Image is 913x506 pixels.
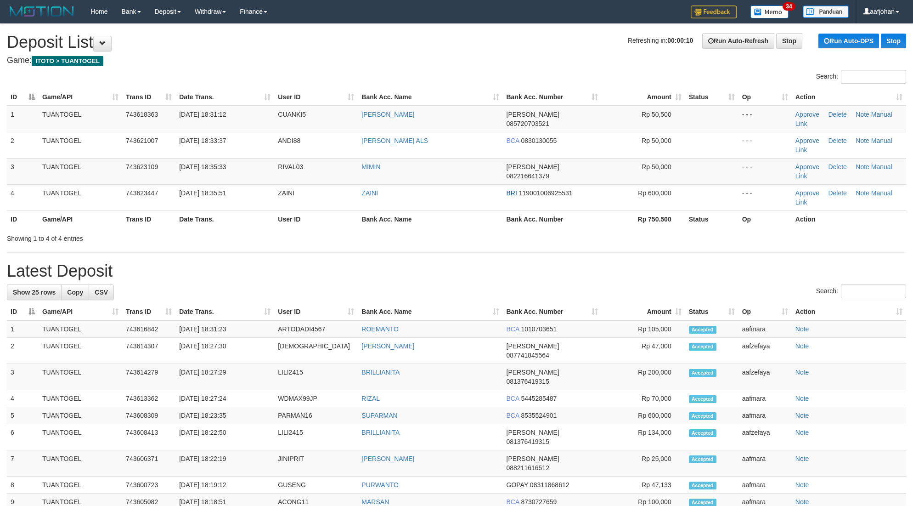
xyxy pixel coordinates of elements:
[122,364,175,390] td: 743614279
[507,137,519,144] span: BCA
[856,189,869,197] a: Note
[7,477,39,494] td: 8
[602,320,685,338] td: Rp 105,000
[738,364,792,390] td: aafzefaya
[738,320,792,338] td: aafmara
[738,338,792,364] td: aafzefaya
[7,364,39,390] td: 3
[7,450,39,477] td: 7
[795,481,809,489] a: Note
[274,89,358,106] th: User ID: activate to sort column ascending
[179,163,226,171] span: [DATE] 18:35:33
[361,325,399,333] a: ROEMANTO
[7,303,39,320] th: ID: activate to sort column descending
[507,342,559,350] span: [PERSON_NAME]
[841,284,906,298] input: Search:
[278,137,300,144] span: ANDI88
[507,189,517,197] span: BRI
[776,33,802,49] a: Stop
[803,6,849,18] img: panduan.png
[274,364,358,390] td: LILI2415
[738,303,792,320] th: Op: activate to sort column ascending
[795,189,892,206] a: Manual Link
[39,158,122,184] td: TUANTOGEL
[122,210,175,227] th: Trans ID
[13,289,56,296] span: Show 25 rows
[628,37,693,44] span: Refreshing in:
[602,303,685,320] th: Amount: activate to sort column ascending
[358,210,502,227] th: Bank Acc. Name
[702,33,774,49] a: Run Auto-Refresh
[7,184,39,210] td: 4
[89,284,114,300] a: CSV
[361,111,414,118] a: [PERSON_NAME]
[738,477,792,494] td: aafmara
[685,89,738,106] th: Status: activate to sort column ascending
[126,163,158,171] span: 743623109
[667,37,693,44] strong: 00:00:10
[521,325,557,333] span: Copy 1010703651 to clipboard
[122,320,175,338] td: 743616842
[361,498,389,506] a: MARSAN
[39,106,122,132] td: TUANTOGEL
[122,338,175,364] td: 743614307
[856,111,869,118] a: Note
[7,230,373,243] div: Showing 1 to 4 of 4 entries
[122,450,175,477] td: 743606371
[39,364,122,390] td: TUANTOGEL
[361,342,414,350] a: [PERSON_NAME]
[7,210,39,227] th: ID
[507,352,549,359] span: Copy 087741845564 to clipboard
[521,412,557,419] span: Copy 8535524901 to clipboard
[691,6,737,18] img: Feedback.jpg
[503,89,602,106] th: Bank Acc. Number: activate to sort column ascending
[122,477,175,494] td: 743600723
[503,303,602,320] th: Bank Acc. Number: activate to sort column ascending
[7,320,39,338] td: 1
[274,303,358,320] th: User ID: activate to sort column ascending
[122,407,175,424] td: 743608309
[792,303,906,320] th: Action: activate to sort column ascending
[689,395,716,403] span: Accepted
[67,289,83,296] span: Copy
[816,284,906,298] label: Search:
[175,338,274,364] td: [DATE] 18:27:30
[881,34,906,48] a: Stop
[507,378,549,385] span: Copy 081376419315 to clipboard
[521,395,557,402] span: Copy 5445285487 to clipboard
[7,56,906,65] h4: Game:
[175,89,274,106] th: Date Trans.: activate to sort column ascending
[278,111,306,118] span: CUANKI5
[7,89,39,106] th: ID: activate to sort column descending
[530,481,569,489] span: Copy 08311868612 to clipboard
[39,210,122,227] th: Game/API
[7,338,39,364] td: 2
[689,482,716,489] span: Accepted
[274,477,358,494] td: GUSENG
[32,56,103,66] span: ITOTO > TUANTOGEL
[39,390,122,407] td: TUANTOGEL
[361,481,399,489] a: PURWANTO
[179,111,226,118] span: [DATE] 18:31:12
[841,70,906,84] input: Search:
[689,412,716,420] span: Accepted
[39,132,122,158] td: TUANTOGEL
[39,407,122,424] td: TUANTOGEL
[7,424,39,450] td: 6
[738,89,792,106] th: Op: activate to sort column ascending
[689,429,716,437] span: Accepted
[274,338,358,364] td: [DEMOGRAPHIC_DATA]
[795,395,809,402] a: Note
[642,111,671,118] span: Rp 50,500
[274,407,358,424] td: PARMAN16
[503,210,602,227] th: Bank Acc. Number
[39,450,122,477] td: TUANTOGEL
[818,34,879,48] a: Run Auto-DPS
[795,189,819,197] a: Approve
[39,338,122,364] td: TUANTOGEL
[738,158,792,184] td: - - -
[828,111,846,118] a: Delete
[7,284,62,300] a: Show 25 rows
[39,89,122,106] th: Game/API: activate to sort column ascending
[689,343,716,351] span: Accepted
